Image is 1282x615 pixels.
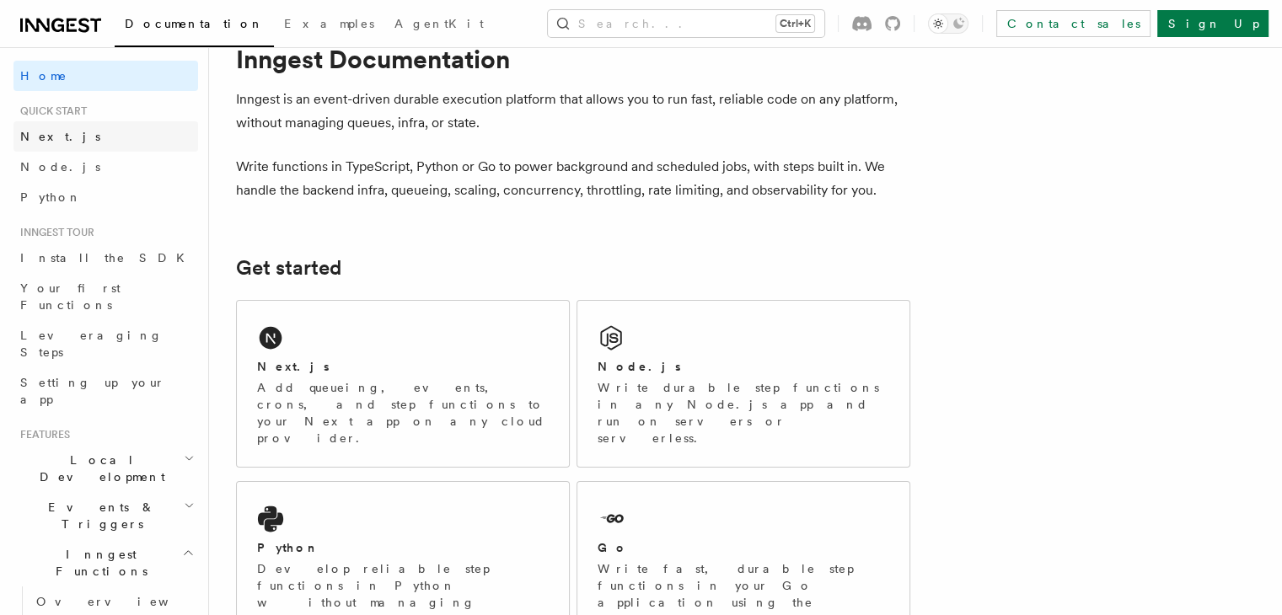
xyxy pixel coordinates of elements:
[13,367,198,414] a: Setting up your app
[548,10,824,37] button: Search...Ctrl+K
[384,5,494,45] a: AgentKit
[598,379,889,447] p: Write durable step functions in any Node.js app and run on servers or serverless.
[13,492,198,539] button: Events & Triggers
[20,67,67,84] span: Home
[257,358,330,375] h2: Next.js
[776,15,814,32] kbd: Ctrl+K
[13,152,198,182] a: Node.js
[20,376,165,406] span: Setting up your app
[598,539,628,556] h2: Go
[13,499,184,532] span: Events & Triggers
[13,539,198,586] button: Inngest Functions
[115,5,274,47] a: Documentation
[20,130,100,143] span: Next.js
[20,251,195,265] span: Install the SDK
[13,61,198,91] a: Home
[13,445,198,492] button: Local Development
[20,329,163,359] span: Leveraging Steps
[394,17,484,30] span: AgentKit
[20,160,100,174] span: Node.js
[236,300,570,468] a: Next.jsAdd queueing, events, crons, and step functions to your Next app on any cloud provider.
[274,5,384,45] a: Examples
[928,13,968,34] button: Toggle dark mode
[598,358,681,375] h2: Node.js
[1157,10,1269,37] a: Sign Up
[20,190,82,204] span: Python
[257,539,319,556] h2: Python
[996,10,1151,37] a: Contact sales
[13,452,184,485] span: Local Development
[13,546,182,580] span: Inngest Functions
[13,273,198,320] a: Your first Functions
[125,17,264,30] span: Documentation
[13,121,198,152] a: Next.js
[284,17,374,30] span: Examples
[13,320,198,367] a: Leveraging Steps
[257,379,549,447] p: Add queueing, events, crons, and step functions to your Next app on any cloud provider.
[13,182,198,212] a: Python
[236,155,910,202] p: Write functions in TypeScript, Python or Go to power background and scheduled jobs, with steps bu...
[13,104,87,118] span: Quick start
[236,256,341,280] a: Get started
[236,44,910,74] h1: Inngest Documentation
[36,595,210,608] span: Overview
[13,428,70,441] span: Features
[577,300,910,468] a: Node.jsWrite durable step functions in any Node.js app and run on servers or serverless.
[13,243,198,273] a: Install the SDK
[236,88,910,135] p: Inngest is an event-driven durable execution platform that allows you to run fast, reliable code ...
[20,281,121,312] span: Your first Functions
[13,226,94,239] span: Inngest tour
